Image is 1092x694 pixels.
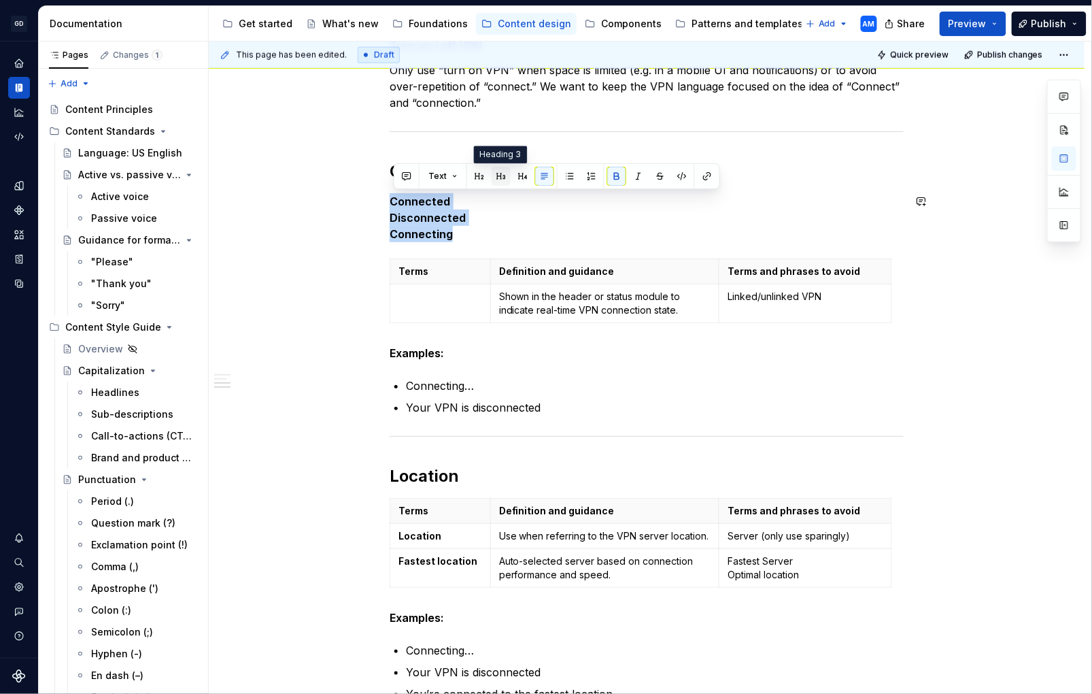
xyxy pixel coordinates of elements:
a: Storybook stories [8,248,30,270]
button: Notifications [8,527,30,549]
h2: Connection status [390,161,904,182]
div: Apostrophe (') [91,582,158,595]
div: Guidance for formal terms [78,233,181,247]
p: Only use “turn on VPN” when space is limited (e.g. in a mobile UI and notifications) or to avoid ... [390,62,904,111]
a: What's new [301,13,384,35]
a: Apostrophe (') [69,578,203,599]
a: Settings [8,576,30,598]
div: What's new [322,17,379,31]
div: Get started [239,17,292,31]
span: Text [428,171,447,182]
a: Guidance for formal terms [56,229,203,251]
p: Connecting… [406,378,904,394]
a: En dash (–) [69,665,203,687]
a: Design tokens [8,175,30,197]
div: Sub-descriptions [91,408,173,421]
div: En dash (–) [91,669,143,682]
a: Components [579,13,667,35]
div: "Sorry" [91,299,125,312]
button: GD [3,9,35,38]
p: Linked/unlinked VPN [728,290,883,303]
span: 1 [152,50,163,61]
span: Share [898,17,925,31]
div: Hyphen (-) [91,647,142,661]
a: Code automation [8,126,30,148]
span: This page has been edited. [236,50,347,61]
a: Data sources [8,273,30,295]
p: Connecting… [406,642,904,659]
a: Assets [8,224,30,246]
h2: Location [390,465,904,487]
p: Definition and guidance [499,265,711,278]
strong: Disconnected [390,211,466,225]
a: Content Principles [44,99,203,120]
span: Add [61,78,78,89]
button: Preview [940,12,1006,36]
div: Colon (:) [91,604,131,617]
p: Server (only use sparingly) [728,529,883,543]
span: Publish [1031,17,1067,31]
span: Publish changes [977,50,1043,61]
div: Content design [498,17,571,31]
strong: Connecting [390,227,453,241]
a: Punctuation [56,469,203,491]
strong: Connected [390,195,450,208]
p: Use when referring to the VPN server location. [499,529,711,543]
a: Components [8,199,30,221]
strong: Fastest location [398,555,477,567]
a: Period (.) [69,491,203,512]
a: "Please" [69,251,203,273]
a: Semicolon (;) [69,621,203,643]
a: Overview [56,338,203,360]
button: Text [422,167,464,186]
strong: Examples: [390,611,444,625]
button: Publish [1012,12,1087,36]
button: Contact support [8,601,30,623]
a: Capitalization [56,360,203,382]
a: Content design [476,13,577,35]
div: Content Style Guide [65,320,161,334]
p: Terms and phrases to avoid [728,265,883,278]
a: Active voice [69,186,203,208]
button: Search ⌘K [8,552,30,574]
a: Active vs. passive voice [56,164,203,186]
div: Capitalization [78,364,145,378]
button: Add [44,74,95,93]
a: Home [8,52,30,74]
div: Punctuation [78,473,136,486]
a: Colon (:) [69,599,203,621]
div: Active vs. passive voice [78,168,181,182]
a: Call-to-actions (CTAs) [69,425,203,447]
p: Terms and phrases to avoid [728,504,883,518]
div: Active voice [91,190,149,203]
a: Language: US English [56,142,203,164]
a: Exclamation point (!) [69,534,203,556]
span: Draft [374,50,394,61]
div: Content Principles [65,103,153,116]
p: Terms [398,265,482,278]
a: Analytics [8,101,30,123]
div: "Thank you" [91,277,152,291]
a: "Sorry" [69,295,203,316]
div: Language: US English [78,146,182,160]
p: Definition and guidance [499,504,711,518]
div: Foundations [409,17,468,31]
div: Changes [113,50,163,61]
a: Get started [217,13,298,35]
span: Add [819,18,836,29]
p: Shown in the header or status module to indicate real-time VPN connection state. [499,290,711,317]
div: AM [863,18,875,29]
div: Content Style Guide [44,316,203,338]
div: Patterns and templates [692,17,803,31]
svg: Supernova Logo [12,670,26,683]
a: "Thank you" [69,273,203,295]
